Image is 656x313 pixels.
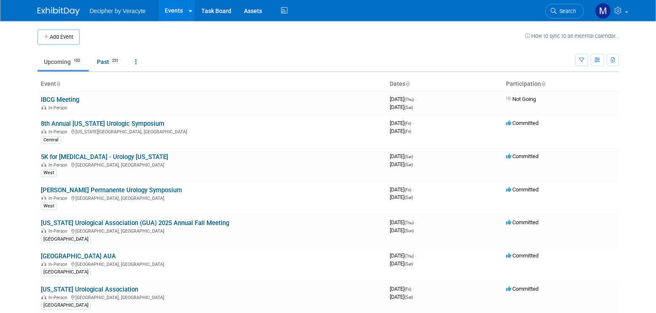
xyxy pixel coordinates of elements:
[37,77,386,91] th: Event
[506,120,538,126] span: Committed
[48,129,70,135] span: In-Person
[41,268,91,276] div: [GEOGRAPHIC_DATA]
[415,96,416,102] span: -
[41,194,383,201] div: [GEOGRAPHIC_DATA], [GEOGRAPHIC_DATA]
[404,254,414,258] span: (Thu)
[41,169,57,177] div: West
[90,8,146,14] span: Decipher by Veracyte
[41,260,383,267] div: [GEOGRAPHIC_DATA], [GEOGRAPHIC_DATA]
[390,252,416,259] span: [DATE]
[390,227,414,233] span: [DATE]
[595,3,611,19] img: Mark Brennan
[390,219,416,225] span: [DATE]
[412,120,414,126] span: -
[506,219,538,225] span: Committed
[110,58,121,64] span: 251
[404,154,413,159] span: (Sat)
[386,77,503,91] th: Dates
[390,294,413,300] span: [DATE]
[404,105,413,110] span: (Sat)
[415,219,416,225] span: -
[390,194,413,200] span: [DATE]
[41,128,383,135] div: [US_STATE][GEOGRAPHIC_DATA], [GEOGRAPHIC_DATA]
[41,295,46,299] img: In-Person Event
[37,54,89,70] a: Upcoming102
[405,80,410,87] a: Sort by Start Date
[48,162,70,168] span: In-Person
[390,186,414,193] span: [DATE]
[404,287,411,292] span: (Fri)
[404,97,414,102] span: (Thu)
[41,162,46,167] img: In-Person Event
[48,295,70,300] span: In-Person
[390,96,416,102] span: [DATE]
[404,295,413,300] span: (Sat)
[506,153,538,159] span: Committed
[48,228,70,234] span: In-Person
[41,262,46,266] img: In-Person Event
[48,262,70,267] span: In-Person
[91,54,127,70] a: Past251
[390,120,414,126] span: [DATE]
[41,105,46,109] img: In-Person Event
[41,202,57,210] div: West
[390,260,413,267] span: [DATE]
[390,161,413,167] span: [DATE]
[48,196,70,201] span: In-Person
[506,286,538,292] span: Committed
[41,252,116,260] a: [GEOGRAPHIC_DATA] AUA
[412,286,414,292] span: -
[41,153,168,161] a: 5K for [MEDICAL_DATA] - Urology [US_STATE]
[71,58,83,64] span: 102
[404,262,413,266] span: (Sat)
[390,286,414,292] span: [DATE]
[41,136,61,144] div: Central
[41,228,46,233] img: In-Person Event
[41,196,46,200] img: In-Person Event
[41,186,182,194] a: [PERSON_NAME] Permanente Urology Symposium
[525,33,619,39] a: How to sync to an external calendar...
[506,96,536,102] span: Not Going
[503,77,619,91] th: Participation
[404,188,411,192] span: (Fri)
[404,228,414,233] span: (Sun)
[48,105,70,111] span: In-Person
[41,96,79,103] a: IBCG Meeting
[41,120,164,127] a: 8th Annual [US_STATE] Urologic Symposium
[41,129,46,133] img: In-Person Event
[404,195,413,200] span: (Sat)
[41,236,91,243] div: [GEOGRAPHIC_DATA]
[414,153,415,159] span: -
[404,121,411,126] span: (Fri)
[41,219,229,227] a: [US_STATE] Urological Association (GUA) 2025 Annual Fall Meeting
[41,161,383,168] div: [GEOGRAPHIC_DATA], [GEOGRAPHIC_DATA]
[404,129,411,134] span: (Fri)
[37,29,80,45] button: Add Event
[390,104,413,110] span: [DATE]
[557,8,576,14] span: Search
[545,4,584,19] a: Search
[415,252,416,259] span: -
[390,128,411,134] span: [DATE]
[41,302,91,309] div: [GEOGRAPHIC_DATA]
[404,220,414,225] span: (Thu)
[404,162,413,167] span: (Sat)
[412,186,414,193] span: -
[41,294,383,300] div: [GEOGRAPHIC_DATA], [GEOGRAPHIC_DATA]
[37,7,80,16] img: ExhibitDay
[41,286,138,293] a: [US_STATE] Urological Association
[506,252,538,259] span: Committed
[506,186,538,193] span: Committed
[541,80,545,87] a: Sort by Participation Type
[390,153,415,159] span: [DATE]
[56,80,60,87] a: Sort by Event Name
[41,227,383,234] div: [GEOGRAPHIC_DATA], [GEOGRAPHIC_DATA]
